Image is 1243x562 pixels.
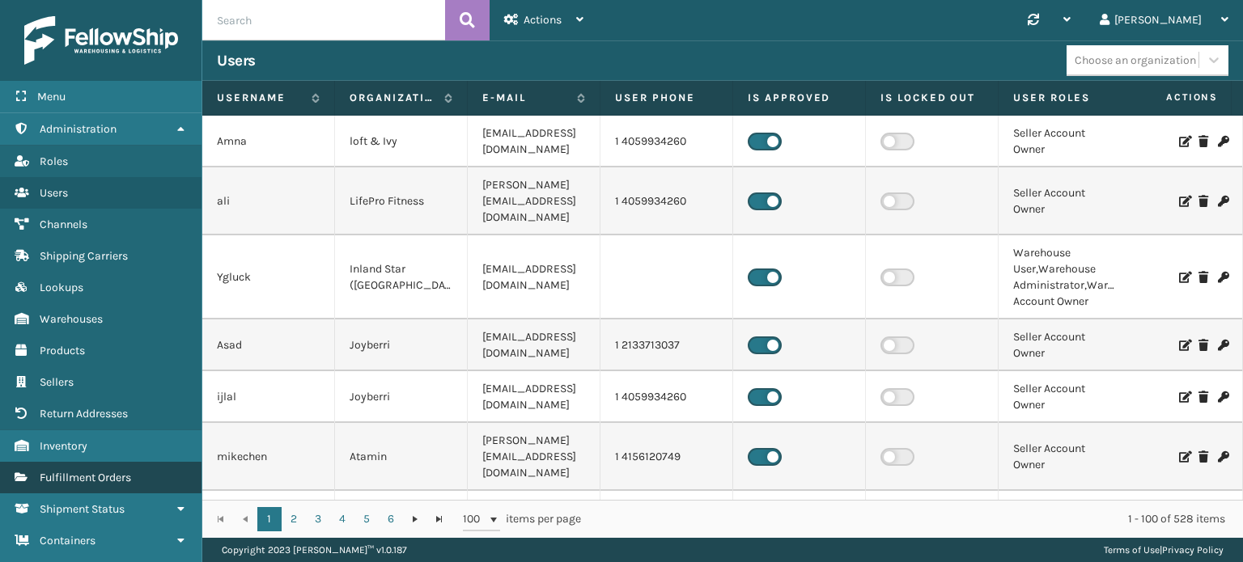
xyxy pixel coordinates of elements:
span: Users [40,186,68,200]
span: 100 [463,511,487,527]
td: [EMAIL_ADDRESS][DOMAIN_NAME] [468,235,600,319]
td: [EMAIL_ADDRESS][DOMAIN_NAME] [468,371,600,423]
i: Edit [1179,272,1189,283]
label: Is Approved [748,91,851,105]
i: Edit [1179,451,1189,463]
i: Change Password [1218,340,1228,351]
a: Go to the last page [427,507,452,531]
label: User Roles [1013,91,1116,105]
span: Lookups [40,281,83,294]
td: Inland Star ([GEOGRAPHIC_DATA]) [335,235,468,319]
a: Terms of Use [1104,544,1160,556]
a: 2 [282,507,306,531]
i: Delete [1198,136,1208,147]
span: Go to the last page [433,513,446,526]
img: logo [24,16,178,65]
span: Go to the next page [409,513,422,526]
td: 1 4059934260 [600,167,733,235]
i: Delete [1198,272,1208,283]
td: 1 4059934260 [600,371,733,423]
a: 5 [354,507,379,531]
td: Joyberri [335,319,468,371]
td: 1 3232876943 [600,491,733,559]
label: User phone [615,91,718,105]
p: Copyright 2023 [PERSON_NAME]™ v 1.0.187 [222,538,407,562]
i: Delete [1198,340,1208,351]
a: 1 [257,507,282,531]
span: Return Addresses [40,407,128,420]
i: Change Password [1218,136,1228,147]
span: Sellers [40,375,74,389]
i: Edit [1179,196,1189,207]
a: Privacy Policy [1162,544,1224,556]
a: 3 [306,507,330,531]
span: Fulfillment Orders [40,471,131,484]
label: Username [217,91,303,105]
span: Products [40,344,85,357]
td: 1 4156120749 [600,423,733,491]
a: 6 [379,507,403,531]
i: Change Password [1218,451,1228,463]
label: E-mail [482,91,569,105]
span: Roles [40,154,68,168]
td: 1 4059934260 [600,116,733,167]
i: Edit [1179,340,1189,351]
span: Actions [1115,84,1228,111]
i: Edit [1179,391,1189,403]
label: Organization [350,91,436,105]
td: Seller Account Owner [999,167,1131,235]
div: | [1104,538,1224,562]
span: Menu [37,90,66,104]
i: Change Password [1218,391,1228,403]
td: [PERSON_NAME] (Ironlink Logistics) [335,491,468,559]
td: LifePro Fitness [335,167,468,235]
div: 1 - 100 of 528 items [604,511,1225,527]
td: Asad [202,319,335,371]
td: [EMAIL_ADDRESS][DOMAIN_NAME] [468,116,600,167]
span: Administration [40,122,117,136]
td: Ygluck [202,235,335,319]
span: Containers [40,534,95,547]
td: [PERSON_NAME] [202,491,335,559]
td: Warehouse User,Warehouse Administrator,Warehouse Account Owner [999,235,1131,319]
td: mikechen [202,423,335,491]
td: Seller Account Owner [999,116,1131,167]
i: Change Password [1218,196,1228,207]
label: Is Locked Out [880,91,983,105]
td: 1 2133713037 [600,319,733,371]
i: Change Password [1218,272,1228,283]
td: Joyberri [335,371,468,423]
span: Inventory [40,439,87,453]
i: Delete [1198,391,1208,403]
td: [EMAIL_ADDRESS][DOMAIN_NAME] [468,319,600,371]
i: Delete [1198,451,1208,463]
td: ijlal [202,371,335,423]
span: Warehouses [40,312,103,326]
td: loft & Ivy [335,116,468,167]
td: Seller Account Owner [999,319,1131,371]
i: Edit [1179,136,1189,147]
td: Amna [202,116,335,167]
span: Channels [40,218,87,231]
span: items per page [463,507,581,531]
span: Shipping Carriers [40,249,128,263]
td: [PERSON_NAME][EMAIL_ADDRESS][DOMAIN_NAME] [468,491,600,559]
a: Go to the next page [403,507,427,531]
td: [PERSON_NAME][EMAIL_ADDRESS][DOMAIN_NAME] [468,423,600,491]
h3: Users [217,51,256,70]
td: ali [202,167,335,235]
span: Shipment Status [40,502,125,516]
span: Actions [524,13,562,27]
td: Atamin [335,423,468,491]
td: Seller Account Owner [999,423,1131,491]
td: [PERSON_NAME][EMAIL_ADDRESS][DOMAIN_NAME] [468,167,600,235]
div: Choose an organization [1075,52,1196,69]
i: Delete [1198,196,1208,207]
a: 4 [330,507,354,531]
td: Seller Account Owner [999,371,1131,423]
td: Warehouse Administrator,Warehouse Account Owner [999,491,1131,559]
